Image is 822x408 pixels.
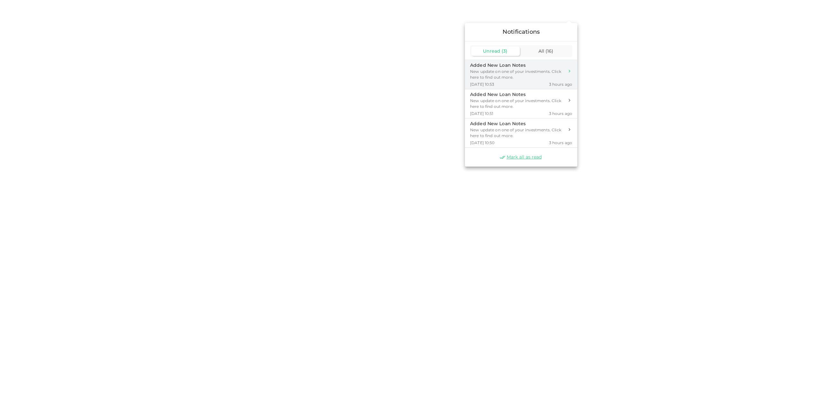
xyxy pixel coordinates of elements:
div: New update on one of your investments. Click here to find out more. [470,127,564,139]
div: Added New Loan Notes [470,120,564,127]
span: [DATE] 10:50 [470,140,495,145]
span: 3 hours ago [549,82,572,87]
span: Unread [483,48,500,54]
div: Added New Loan Notes [470,91,564,98]
span: All [538,48,544,54]
div: Added New Loan Notes [470,62,564,69]
span: [DATE] 10:53 [470,82,494,87]
div: New update on one of your investments. Click here to find out more. [470,69,564,80]
span: ( 3 ) [502,48,507,54]
span: ( 16 ) [546,48,553,54]
span: 3 hours ago [549,140,572,145]
span: 3 hours ago [549,111,572,116]
span: Notifications [503,28,540,35]
span: Mark all as read [507,154,542,160]
div: New update on one of your investments. Click here to find out more. [470,98,564,109]
span: [DATE] 10:51 [470,111,494,116]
